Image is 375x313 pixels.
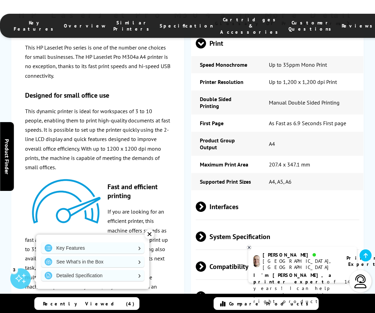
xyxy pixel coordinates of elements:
[25,91,170,100] h3: Designed for small office use
[3,139,10,174] span: Product Finder
[260,156,364,173] td: 207.4 x 347.1 mm
[191,173,260,190] td: Supported Print Sizes
[191,156,260,173] td: Maximum Print Area
[229,301,312,307] span: Compare Products
[191,90,260,115] td: Double Sided Printing
[288,20,335,32] span: Customer Questions
[196,283,359,309] span: Media Handling
[260,90,364,115] td: Manual Double Sided Printing
[260,73,364,90] td: Up to 1,200 x 1,200 dpi Print
[196,30,359,56] span: Print
[214,297,319,310] a: Compare Products
[25,207,170,301] p: If you are looking for an efficient printer, this machine offers speeds as fast as 6.9 seconds to...
[34,297,139,310] a: Recently Viewed (4)
[43,301,135,307] span: Recently Viewed (4)
[263,252,338,258] div: [PERSON_NAME]
[196,194,359,219] span: Interfaces
[220,17,282,35] span: Cartridges & Accessories
[354,274,367,288] img: user-headset-light.svg
[191,73,260,90] td: Printer Resolution
[253,255,260,267] img: ashley-livechat.png
[25,43,170,80] p: This HP LaserJet Pro series is one of the number one choices for small businesses. The HP LaserJe...
[41,270,144,281] a: Detailed Specification
[260,115,364,132] td: As Fast as 6.9 Seconds First page
[25,107,170,172] p: This dynamic printer is ideal for workspaces of 3 to 10 people, enabling them to print high-quali...
[196,253,359,279] span: Compatibility
[260,173,364,190] td: A4, A5, A6
[10,266,18,273] div: 3
[41,256,144,267] a: See What's in the Box
[260,132,364,156] td: A4
[25,172,107,230] img: HP-M281-Fast-200.gif
[260,56,364,73] td: Up to 35ppm Mono Print
[191,56,260,73] td: Speed Monochrome
[113,20,153,32] span: Similar Printers
[160,23,213,29] span: Specification
[253,272,352,305] p: of 14 years! I can help you choose the right product
[145,229,154,239] div: ✕
[14,20,57,32] span: Key Features
[191,132,260,156] td: Product Group Output
[263,258,338,270] div: [GEOGRAPHIC_DATA], [GEOGRAPHIC_DATA]
[41,242,144,253] a: Key Features
[196,224,359,249] span: System Specification
[191,115,260,132] td: First Page
[64,23,106,29] span: Overview
[253,272,333,285] b: I'm [PERSON_NAME], a printer expert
